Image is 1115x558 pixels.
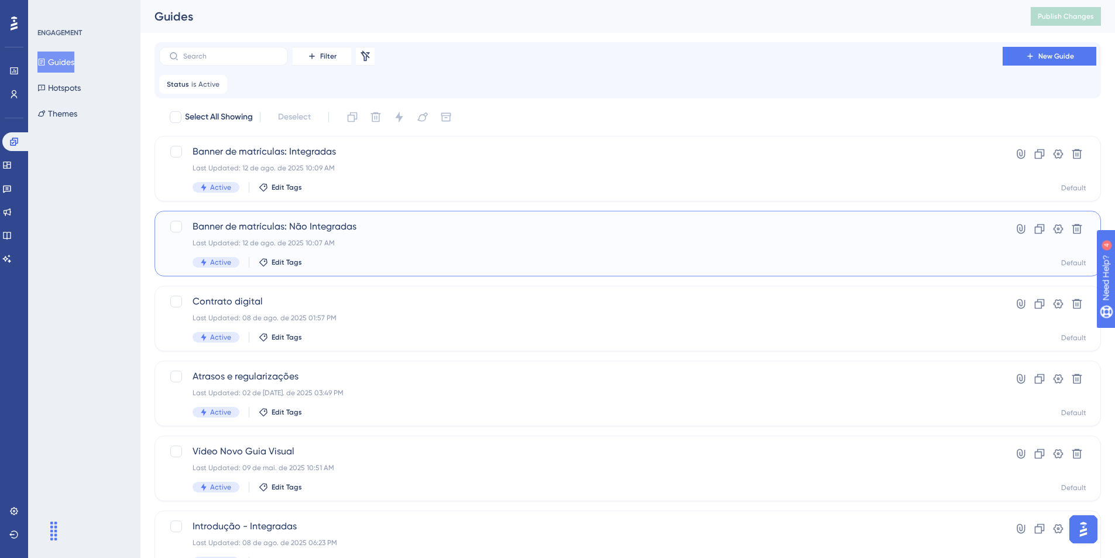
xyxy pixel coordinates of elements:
[193,463,969,473] div: Last Updated: 09 de mai. de 2025 10:51 AM
[193,220,969,234] span: Banner de matrículas: Não Integradas
[272,183,302,192] span: Edit Tags
[1003,47,1096,66] button: New Guide
[278,110,311,124] span: Deselect
[81,6,85,15] div: 4
[210,408,231,417] span: Active
[155,8,1001,25] div: Guides
[193,295,969,309] span: Contrato digital
[37,77,81,98] button: Hotspots
[1031,7,1101,26] button: Publish Changes
[1038,12,1094,21] span: Publish Changes
[191,80,196,89] span: is
[210,258,231,267] span: Active
[193,238,969,248] div: Last Updated: 12 de ago. de 2025 10:07 AM
[1061,333,1086,343] div: Default
[259,258,302,267] button: Edit Tags
[272,258,302,267] span: Edit Tags
[183,52,278,60] input: Search
[193,519,969,533] span: Introdução - Integradas
[272,408,302,417] span: Edit Tags
[210,183,231,192] span: Active
[1061,183,1086,193] div: Default
[259,333,302,342] button: Edit Tags
[293,47,351,66] button: Filter
[267,107,321,128] button: Deselect
[1061,258,1086,268] div: Default
[272,482,302,492] span: Edit Tags
[259,482,302,492] button: Edit Tags
[193,388,969,398] div: Last Updated: 02 de [DATE]. de 2025 03:49 PM
[1066,512,1101,547] iframe: UserGuiding AI Assistant Launcher
[37,52,74,73] button: Guides
[185,110,253,124] span: Select All Showing
[1061,408,1086,417] div: Default
[210,482,231,492] span: Active
[37,28,82,37] div: ENGAGEMENT
[37,103,77,124] button: Themes
[1061,483,1086,492] div: Default
[259,408,302,417] button: Edit Tags
[193,145,969,159] span: Banner de matrículas: Integradas
[210,333,231,342] span: Active
[28,3,73,17] span: Need Help?
[193,163,969,173] div: Last Updated: 12 de ago. de 2025 10:09 AM
[44,514,63,549] div: Drag
[259,183,302,192] button: Edit Tags
[320,52,337,61] span: Filter
[193,369,969,384] span: Atrasos e regularizações
[198,80,219,89] span: Active
[193,538,969,547] div: Last Updated: 08 de ago. de 2025 06:23 PM
[1038,52,1074,61] span: New Guide
[193,444,969,458] span: Vídeo Novo Guia Visual
[193,313,969,323] div: Last Updated: 08 de ago. de 2025 01:57 PM
[272,333,302,342] span: Edit Tags
[167,80,189,89] span: Status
